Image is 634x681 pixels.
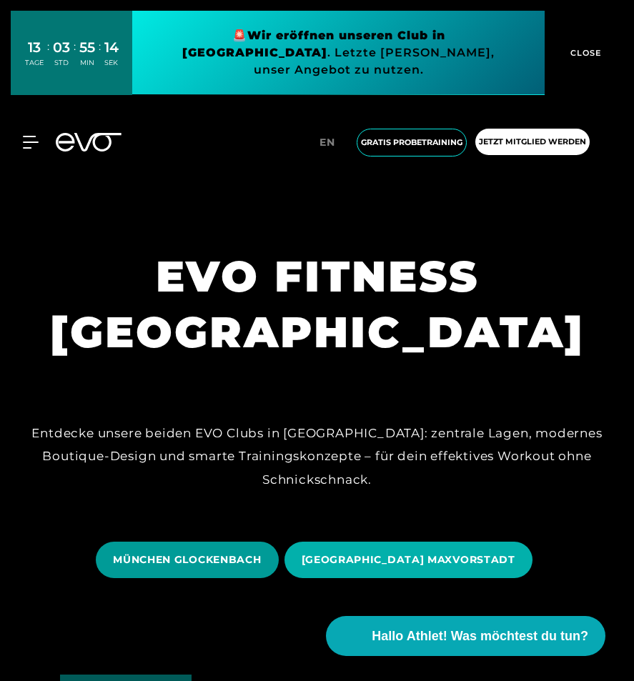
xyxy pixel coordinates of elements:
[79,37,95,58] div: 55
[326,616,605,656] button: Hallo Athlet! Was möchtest du tun?
[11,249,623,360] h1: EVO FITNESS [GEOGRAPHIC_DATA]
[361,136,462,149] span: Gratis Probetraining
[372,627,588,646] span: Hallo Athlet! Was möchtest du tun?
[479,136,586,148] span: Jetzt Mitglied werden
[53,37,70,58] div: 03
[113,552,261,567] span: MÜNCHEN GLOCKENBACH
[104,58,119,68] div: SEK
[79,58,95,68] div: MIN
[320,136,335,149] span: en
[104,37,119,58] div: 14
[352,129,471,156] a: Gratis Probetraining
[284,531,538,589] a: [GEOGRAPHIC_DATA] MAXVORSTADT
[545,11,623,95] button: CLOSE
[302,552,515,567] span: [GEOGRAPHIC_DATA] MAXVORSTADT
[99,39,101,76] div: :
[53,58,70,68] div: STD
[96,531,284,589] a: MÜNCHEN GLOCKENBACH
[471,129,594,156] a: Jetzt Mitglied werden
[47,39,49,76] div: :
[567,46,602,59] span: CLOSE
[320,134,344,151] a: en
[25,58,44,68] div: TAGE
[11,422,623,491] div: Entdecke unsere beiden EVO Clubs in [GEOGRAPHIC_DATA]: zentrale Lagen, modernes Boutique-Design u...
[25,37,44,58] div: 13
[74,39,76,76] div: :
